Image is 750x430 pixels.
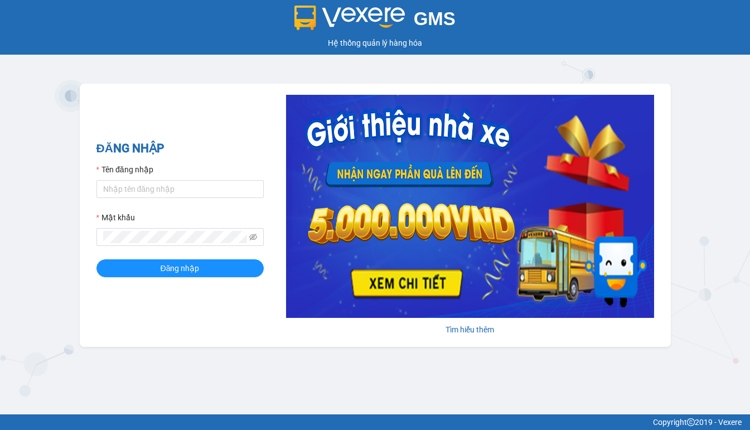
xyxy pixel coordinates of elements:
[3,37,747,49] div: Hệ thống quản lý hàng hóa
[96,163,153,176] label: Tên đăng nhập
[96,211,135,224] label: Mật khẩu
[249,233,257,241] span: eye-invisible
[294,17,456,26] a: GMS
[687,418,695,426] span: copyright
[294,6,405,30] img: logo 2
[96,139,264,158] h2: ĐĂNG NHẬP
[8,416,742,428] div: Copyright 2019 - Vexere
[103,231,247,243] input: Mật khẩu
[286,95,654,318] img: banner-0
[161,262,200,274] span: Đăng nhập
[96,180,264,198] input: Tên đăng nhập
[414,8,456,29] span: GMS
[286,323,654,336] div: Tìm hiểu thêm
[96,259,264,277] button: Đăng nhập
